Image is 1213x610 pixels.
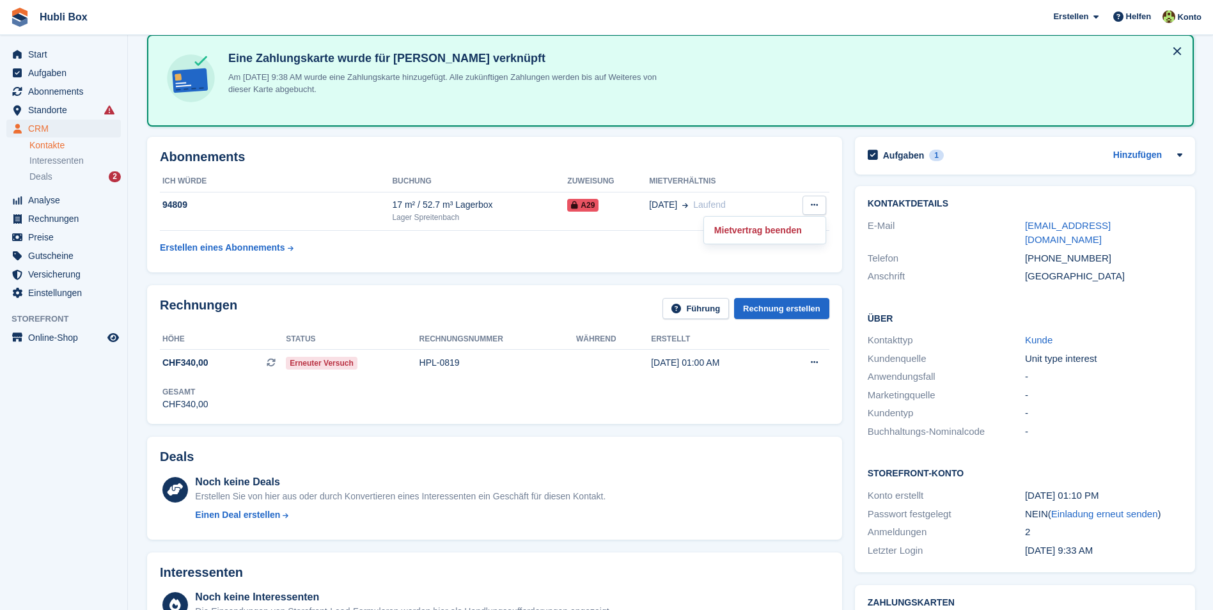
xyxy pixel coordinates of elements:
a: Kunde [1025,334,1053,345]
th: Status [286,329,419,350]
div: Anwendungsfall [868,370,1025,384]
a: menu [6,82,121,100]
span: Storefront [12,313,127,325]
div: HPL-0819 [419,356,577,370]
div: [PHONE_NUMBER] [1025,251,1182,266]
a: Führung [662,298,729,319]
span: Standorte [28,101,105,119]
div: - [1025,388,1182,403]
div: [DATE] 01:00 AM [651,356,779,370]
h2: Storefront-Konto [868,466,1182,479]
h2: Rechnungen [160,298,237,319]
img: Luca Space4you [1162,10,1175,23]
span: A29 [567,199,599,212]
a: Einen Deal erstellen [195,508,606,522]
span: Aufgaben [28,64,105,82]
th: Zuweisung [567,171,649,192]
a: menu [6,228,121,246]
h2: Zahlungskarten [868,598,1182,608]
div: - [1025,425,1182,439]
span: Start [28,45,105,63]
span: ( ) [1048,508,1161,519]
span: Preise [28,228,105,246]
div: Gesamt [162,386,208,398]
span: Interessenten [29,155,84,167]
p: Mietvertrag beenden [709,222,820,239]
div: 94809 [160,198,392,212]
div: Passwort festgelegt [868,507,1025,522]
a: menu [6,64,121,82]
h2: Interessenten [160,565,243,580]
i: Es sind Fehler bei der Synchronisierung von Smart-Einträgen aufgetreten [104,105,114,115]
th: Buchung [392,171,567,192]
a: Kontakte [29,139,121,152]
a: menu [6,265,121,283]
div: E-Mail [868,219,1025,247]
a: menu [6,284,121,302]
p: Am [DATE] 9:38 AM wurde eine Zahlungskarte hinzugefügt. Alle zukünftigen Zahlungen werden bis auf... [223,71,671,96]
a: Interessenten [29,154,121,168]
div: Marketingquelle [868,388,1025,403]
a: menu [6,247,121,265]
a: Hinzufügen [1113,148,1162,163]
div: Anmeldungen [868,525,1025,540]
div: 2 [109,171,121,182]
a: Speisekarte [6,329,121,347]
a: Rechnung erstellen [734,298,829,319]
div: CHF340,00 [162,398,208,411]
div: Kontakttyp [868,333,1025,348]
a: menu [6,210,121,228]
div: [DATE] 01:10 PM [1025,489,1182,503]
div: [GEOGRAPHIC_DATA] [1025,269,1182,284]
div: Erstellen eines Abonnements [160,241,285,254]
div: NEIN [1025,507,1182,522]
span: Deals [29,171,52,183]
span: Erstellen [1053,10,1088,23]
span: Konto [1177,11,1201,24]
div: Letzter Login [868,544,1025,558]
a: Deals 2 [29,170,121,184]
a: menu [6,101,121,119]
span: Helfen [1126,10,1152,23]
h2: Abonnements [160,150,829,164]
div: 1 [929,150,944,161]
span: Versicherung [28,265,105,283]
span: Einstellungen [28,284,105,302]
span: Online-Shop [28,329,105,347]
h2: Über [868,311,1182,324]
div: Telefon [868,251,1025,266]
img: card-linked-ebf98d0992dc2aeb22e95c0e3c79077019eb2392cfd83c6a337811c24bc77127.svg [164,51,218,106]
a: menu [6,45,121,63]
div: Anschrift [868,269,1025,284]
th: Höhe [160,329,286,350]
h2: Deals [160,450,194,464]
div: Noch keine Deals [195,474,606,490]
h2: Aufgaben [883,150,925,161]
div: Lager Spreitenbach [392,212,567,223]
th: Erstellt [651,329,779,350]
a: Erstellen eines Abonnements [160,236,293,260]
span: Rechnungen [28,210,105,228]
a: menu [6,120,121,137]
div: Kundenquelle [868,352,1025,366]
div: 17 m² / 52.7 m³ Lagerbox [392,198,567,212]
th: Während [576,329,651,350]
div: - [1025,370,1182,384]
span: Analyse [28,191,105,209]
img: stora-icon-8386f47178a22dfd0bd8f6a31ec36ba5ce8667c1dd55bd0f319d3a0aa187defe.svg [10,8,29,27]
h4: Eine Zahlungskarte wurde für [PERSON_NAME] verknüpft [223,51,671,66]
div: Einen Deal erstellen [195,508,280,522]
span: Erneuter Versuch [286,357,357,370]
a: menu [6,191,121,209]
a: Einladung erneut senden [1051,508,1158,519]
span: Abonnements [28,82,105,100]
div: Noch keine Interessenten [195,590,611,605]
h2: Kontaktdetails [868,199,1182,209]
div: - [1025,406,1182,421]
th: ICH WÜRDE [160,171,392,192]
a: Hubli Box [35,6,93,27]
span: Laufend [693,199,726,210]
a: [EMAIL_ADDRESS][DOMAIN_NAME] [1025,220,1111,246]
time: 2025-07-27 07:33:35 UTC [1025,545,1093,556]
div: Konto erstellt [868,489,1025,503]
